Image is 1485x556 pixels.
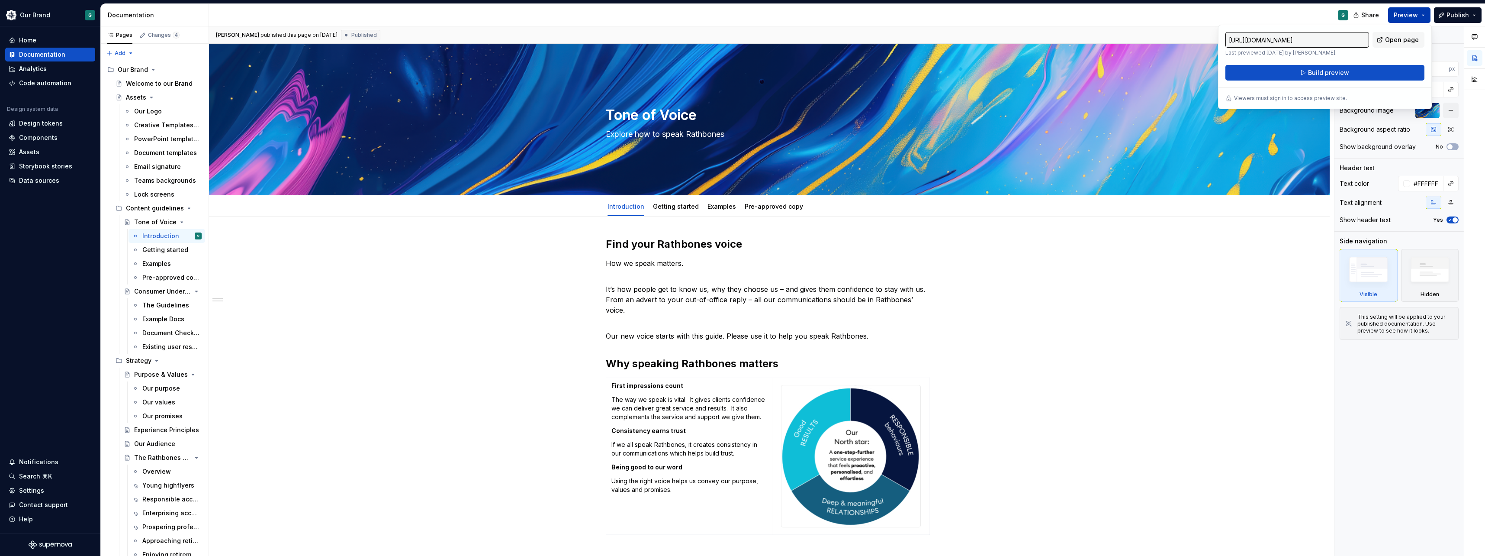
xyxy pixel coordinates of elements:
[19,133,58,142] div: Components
[1421,291,1439,298] div: Hidden
[134,176,196,185] div: Teams backgrounds
[653,203,699,210] a: Getting started
[1434,7,1482,23] button: Publish
[120,451,205,465] a: The Rathbones Life Stage Segmentation
[129,229,205,243] a: IntroductionG
[1372,32,1424,48] a: Open page
[148,32,180,39] div: Changes
[611,477,767,494] p: Using the right voice helps us convey our purpose, values and promises.
[142,315,184,323] div: Example Docs
[611,382,683,389] strong: First impressions count
[19,50,65,59] div: Documentation
[606,258,933,268] p: How we speak matters.
[142,523,200,531] div: Prospering professionals
[142,412,183,420] div: Our promises
[1449,65,1455,72] p: px
[142,398,175,407] div: Our values
[5,48,95,61] a: Documentation
[104,47,136,59] button: Add
[606,274,933,315] p: It’s how people get to know us, why they choose us – and gives them confidence to stay with us. F...
[134,149,197,157] div: Document templates
[1394,11,1418,19] span: Preview
[1340,179,1369,188] div: Text color
[1388,7,1430,23] button: Preview
[126,93,146,102] div: Assets
[19,176,59,185] div: Data sources
[129,381,205,395] a: Our purpose
[142,495,200,504] div: Responsible accumulators
[129,326,205,340] a: Document Checklist
[606,320,933,341] p: Our new voice starts with this guide. Please use it to help you speak Rathbones.
[5,76,95,90] a: Code automation
[6,10,16,20] img: 344848e3-ec3d-4aa0-b708-b8ed6430a7e0.png
[129,271,205,284] a: Pre-approved copy
[120,284,205,298] a: Consumer Understanding
[1340,125,1410,134] div: Background aspect ratio
[745,203,803,210] a: Pre-approved copy
[649,197,702,215] div: Getting started
[120,437,205,451] a: Our Audience
[604,127,931,141] textarea: Explore how to speak Rathbones
[88,12,92,19] div: G
[1225,65,1424,81] button: Build preview
[134,440,175,448] div: Our Audience
[120,187,205,201] a: Lock screens
[19,515,33,524] div: Help
[142,232,179,240] div: Introduction
[120,160,205,174] a: Email signature
[142,301,189,310] div: The Guidelines
[1433,217,1443,223] label: Yes
[118,65,148,74] div: Our Brand
[120,146,205,160] a: Document templates
[1340,249,1398,302] div: Visible
[129,465,205,478] a: Overview
[611,440,767,458] p: If we all speak Rathbones, it creates consistency in our communications which helps build trust.
[1340,216,1391,224] div: Show header text
[1446,11,1469,19] span: Publish
[5,469,95,483] button: Search ⌘K
[134,426,199,434] div: Experience Principles
[134,121,200,129] div: Creative Templates look and feel
[129,298,205,312] a: The Guidelines
[781,385,920,527] img: 8ad1d823-b6a6-4eff-a3f5-e67b0eb62b0d.png
[129,506,205,520] a: Enterprising accumulators
[29,540,72,549] svg: Supernova Logo
[126,204,184,213] div: Content guidelines
[120,118,205,132] a: Creative Templates look and feel
[606,237,933,251] h2: Find your Rathbones voice
[120,132,205,146] a: PowerPoint templates
[1340,142,1416,151] div: Show background overlay
[1361,11,1379,19] span: Share
[604,197,648,215] div: Introduction
[173,32,180,39] span: 4
[142,509,200,517] div: Enterprising accumulators
[142,384,180,393] div: Our purpose
[129,534,205,548] a: Approaching retirement
[142,537,200,545] div: Approaching retirement
[129,312,205,326] a: Example Docs
[260,32,337,39] div: published this page on [DATE]
[134,453,191,462] div: The Rathbones Life Stage Segmentation
[5,145,95,159] a: Assets
[1308,68,1349,77] span: Build preview
[120,368,205,381] a: Purpose & Values
[129,395,205,409] a: Our values
[704,197,739,215] div: Examples
[120,215,205,229] a: Tone of Voice
[129,478,205,492] a: Young highflyers
[142,343,200,351] div: Existing user research
[5,484,95,498] a: Settings
[1357,314,1453,334] div: This setting will be applied to your published documentation. Use preview to see how it looks.
[19,65,47,73] div: Analytics
[129,257,205,271] a: Examples
[19,458,58,466] div: Notifications
[112,91,205,104] a: Assets
[1410,176,1443,191] input: Auto
[5,33,95,47] a: Home
[129,340,205,354] a: Existing user research
[126,356,151,365] div: Strategy
[129,243,205,257] a: Getting started
[120,104,205,118] a: Our Logo
[1360,291,1377,298] div: Visible
[19,148,39,156] div: Assets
